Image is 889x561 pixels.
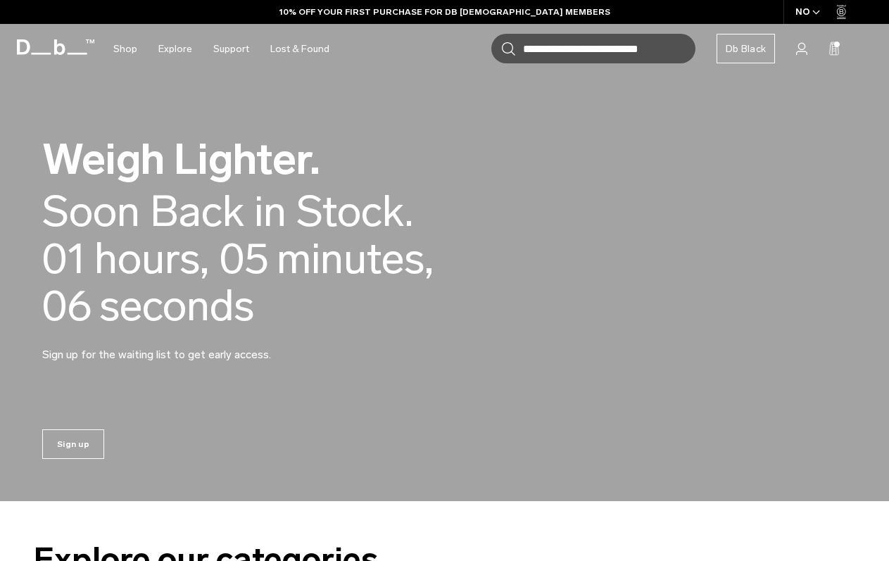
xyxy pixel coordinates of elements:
[103,24,340,74] nav: Main Navigation
[42,429,104,459] a: Sign up
[270,24,329,74] a: Lost & Found
[42,188,413,235] div: Soon Back in Stock.
[113,24,137,74] a: Shop
[158,24,192,74] a: Explore
[42,329,380,363] p: Sign up for the waiting list to get early access.
[213,24,249,74] a: Support
[42,138,500,181] h2: Weigh Lighter.
[94,235,209,282] span: hours,
[42,235,87,282] span: 01
[277,235,434,282] span: minutes
[99,282,254,329] span: seconds
[42,282,92,329] span: 06
[717,34,775,63] a: Db Black
[279,6,610,18] a: 10% OFF YOUR FIRST PURCHASE FOR DB [DEMOGRAPHIC_DATA] MEMBERS
[424,233,434,284] span: ,
[220,235,270,282] span: 05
